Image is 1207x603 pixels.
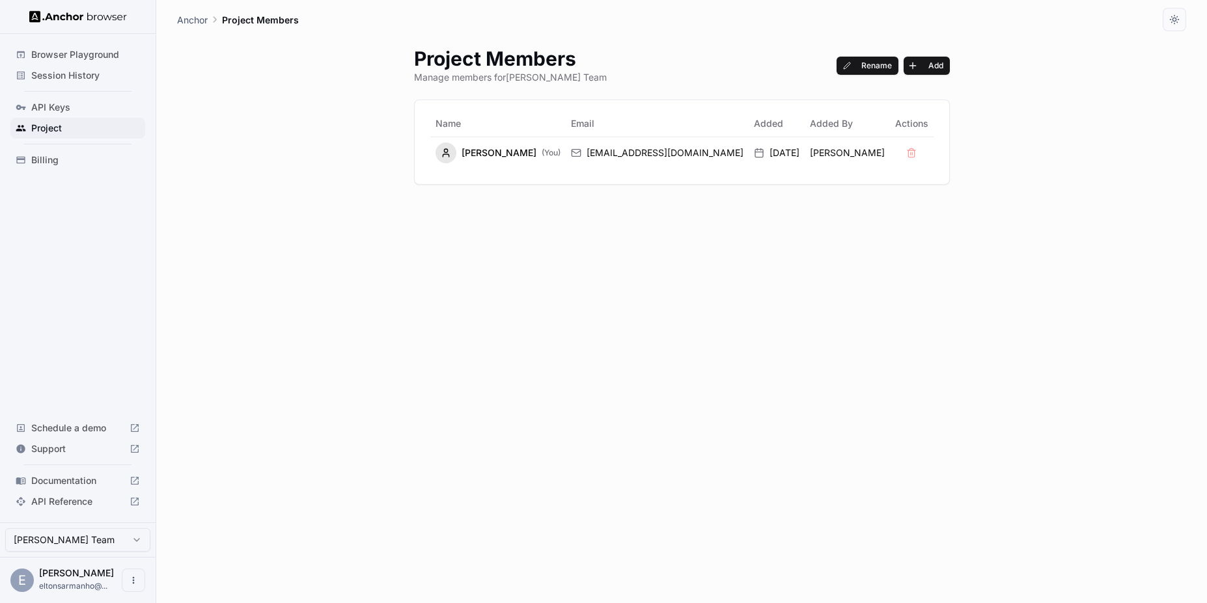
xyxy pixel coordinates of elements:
[31,48,140,61] span: Browser Playground
[10,44,145,65] div: Browser Playground
[10,150,145,170] div: Billing
[805,137,890,168] td: [PERSON_NAME]
[10,97,145,118] div: API Keys
[571,146,743,159] div: [EMAIL_ADDRESS][DOMAIN_NAME]
[904,57,950,75] button: Add
[10,418,145,438] div: Schedule a demo
[222,13,299,27] p: Project Members
[31,122,140,135] span: Project
[414,47,607,70] h1: Project Members
[754,146,799,159] div: [DATE]
[414,70,607,84] p: Manage members for [PERSON_NAME] Team
[31,495,124,508] span: API Reference
[122,569,145,592] button: Open menu
[31,422,124,435] span: Schedule a demo
[10,438,145,459] div: Support
[31,69,140,82] span: Session History
[29,10,127,23] img: Anchor Logo
[10,470,145,491] div: Documentation
[805,111,890,137] th: Added By
[10,491,145,512] div: API Reference
[436,142,561,163] div: [PERSON_NAME]
[749,111,805,137] th: Added
[39,567,114,578] span: Elton Sarmanho
[837,57,898,75] button: Rename
[566,111,749,137] th: Email
[10,118,145,139] div: Project
[890,111,934,137] th: Actions
[430,111,566,137] th: Name
[39,581,107,591] span: eltonsarmanho@gmail.com
[177,13,208,27] p: Anchor
[31,474,124,487] span: Documentation
[177,12,299,27] nav: breadcrumb
[542,148,561,158] span: (You)
[10,569,34,592] div: E
[31,101,140,114] span: API Keys
[10,65,145,86] div: Session History
[31,442,124,455] span: Support
[31,154,140,167] span: Billing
